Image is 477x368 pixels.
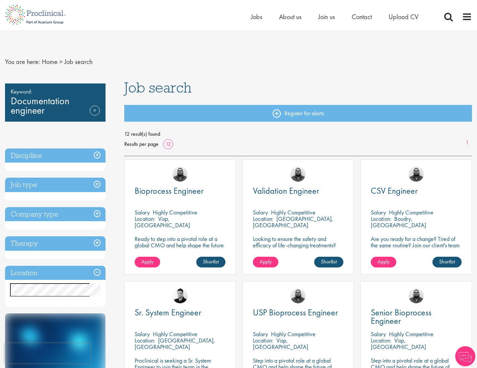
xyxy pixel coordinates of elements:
[124,129,472,139] span: 12 result(s) found
[5,57,40,66] span: You are here:
[371,330,386,338] span: Salary
[271,330,316,338] p: Highly Competitive
[378,258,390,265] span: Apply
[371,236,462,255] p: Are you ready for a change? Tired of the same routine? Join our client's team and make your mark ...
[135,215,190,229] p: Visp, [GEOGRAPHIC_DATA]
[196,257,225,267] a: Shortlist
[371,336,426,351] p: Visp, [GEOGRAPHIC_DATA]
[455,346,475,366] img: Chatbot
[253,215,273,223] span: Location:
[253,336,308,351] p: Visp, [GEOGRAPHIC_DATA]
[5,236,106,251] h3: Therapy
[371,208,386,216] span: Salary
[371,257,396,267] a: Apply
[290,167,305,182] img: Ashley Bennett
[135,330,150,338] span: Salary
[90,106,100,125] a: Remove
[153,208,197,216] p: Highly Competitive
[141,258,153,265] span: Apply
[5,178,106,192] h3: Job type
[371,215,426,229] p: Boudry, [GEOGRAPHIC_DATA]
[253,307,338,318] span: USP Bioprocess Engineer
[253,336,273,344] span: Location:
[290,288,305,303] img: Ashley Bennett
[124,139,158,149] span: Results per page
[42,57,58,66] a: breadcrumb link
[135,208,150,216] span: Salary
[5,207,106,222] h3: Company type
[5,83,106,122] div: Documentation engineer
[5,343,90,363] iframe: reCAPTCHA
[135,336,155,344] span: Location:
[253,208,268,216] span: Salary
[409,288,424,303] img: Ashley Bennett
[135,308,225,317] a: Sr. System Engineer
[64,57,92,66] span: Job search
[371,308,462,325] a: Senior Bioprocess Engineer
[173,288,188,303] img: Anderson Maldonado
[253,185,319,196] span: Validation Engineer
[135,307,201,318] span: Sr. System Engineer
[59,57,63,66] span: >
[389,330,433,338] p: Highly Competitive
[135,257,160,267] a: Apply
[135,187,225,195] a: Bioprocess Engineer
[352,12,372,21] a: Contact
[11,87,100,96] span: Keyword:
[253,236,344,274] p: Looking to ensure the safety and efficacy of life-changing treatments? Step into a key role with ...
[251,12,262,21] a: Jobs
[253,187,344,195] a: Validation Engineer
[135,185,204,196] span: Bioprocess Engineer
[253,215,333,229] p: [GEOGRAPHIC_DATA], [GEOGRAPHIC_DATA]
[135,236,225,255] p: Ready to step into a pivotal role at a global CMO and help shape the future of healthcare manufac...
[153,330,197,338] p: Highly Competitive
[253,257,278,267] a: Apply
[135,215,155,223] span: Location:
[5,266,106,280] h3: Location
[409,167,424,182] img: Ashley Bennett
[163,140,173,147] a: 12
[5,148,106,163] h3: Discipline
[173,167,188,182] img: Ashley Bennett
[135,336,215,351] p: [GEOGRAPHIC_DATA], [GEOGRAPHIC_DATA]
[124,78,192,97] span: Job search
[124,105,472,122] a: Register for alerts
[318,12,335,21] a: Join us
[371,307,431,326] span: Senior Bioprocess Engineer
[260,258,272,265] span: Apply
[389,208,433,216] p: Highly Competitive
[371,215,391,223] span: Location:
[271,208,316,216] p: Highly Competitive
[279,12,301,21] a: About us
[462,139,472,147] a: 1
[371,187,462,195] a: CSV Engineer
[253,308,344,317] a: USP Bioprocess Engineer
[314,257,343,267] a: Shortlist
[253,330,268,338] span: Salary
[371,336,391,344] span: Location:
[432,257,462,267] a: Shortlist
[371,185,418,196] span: CSV Engineer
[389,12,418,21] a: Upload CV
